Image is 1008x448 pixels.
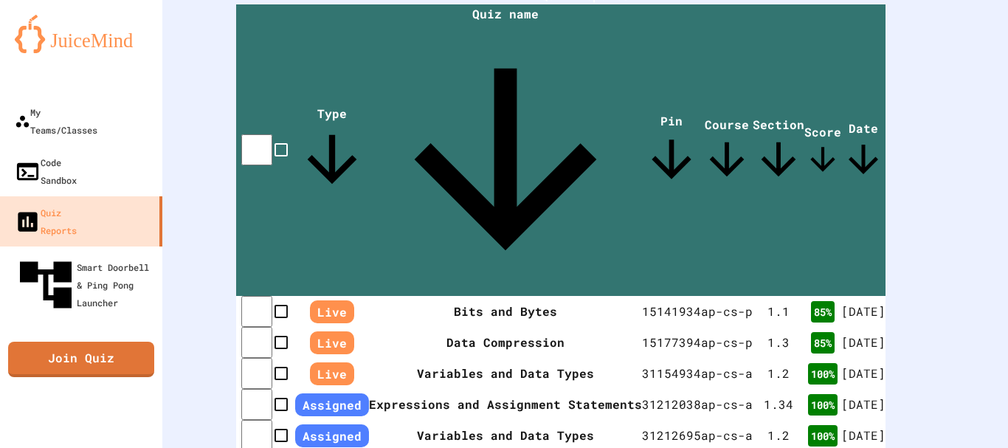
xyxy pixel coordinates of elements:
span: Assigned [295,393,369,416]
div: 100 % [808,394,838,416]
span: Course [701,117,753,185]
span: Assigned [295,424,369,447]
div: 85 % [811,332,835,354]
th: Data Compression [369,327,642,358]
div: ap-cs-p [701,334,753,351]
div: 1 . 1 [753,303,804,320]
div: 1 . 3 [753,334,804,351]
th: Expressions and Assignment Statements [369,389,642,420]
div: ap-cs-p [701,303,753,320]
div: 1 . 2 [753,365,804,382]
img: logo-orange.svg [15,15,148,53]
span: Live [310,331,354,354]
span: Live [310,362,354,385]
td: 31212038 [642,389,701,420]
span: Section [753,117,804,185]
span: Pin [642,113,701,189]
input: select all desserts [241,134,272,165]
div: Smart Doorbell & Ping Pong Launcher [15,254,156,316]
td: [DATE] [841,327,886,358]
td: 15141934 [642,296,701,327]
div: Code Sandbox [15,154,77,189]
td: 15177394 [642,327,701,358]
span: Type [295,106,369,196]
th: Variables and Data Types [369,358,642,389]
td: 31154934 [642,358,701,389]
div: ap-cs-a [701,365,753,382]
td: [DATE] [841,389,886,420]
div: ap-cs-a [701,396,753,413]
div: My Teams/Classes [15,103,97,139]
div: Quiz Reports [15,204,77,239]
div: 100 % [808,363,838,385]
span: Live [310,300,354,323]
div: ap-cs-a [701,427,753,444]
td: [DATE] [841,358,886,389]
span: Date [841,120,886,182]
th: Bits and Bytes [369,296,642,327]
div: 1 . 2 [753,427,804,444]
div: 100 % [808,425,838,447]
div: 85 % [811,301,835,323]
div: 1 . 3 4 [753,396,804,413]
span: Score [804,124,841,178]
a: Join Quiz [8,342,154,377]
td: [DATE] [841,296,886,327]
span: Quiz name [369,6,642,296]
